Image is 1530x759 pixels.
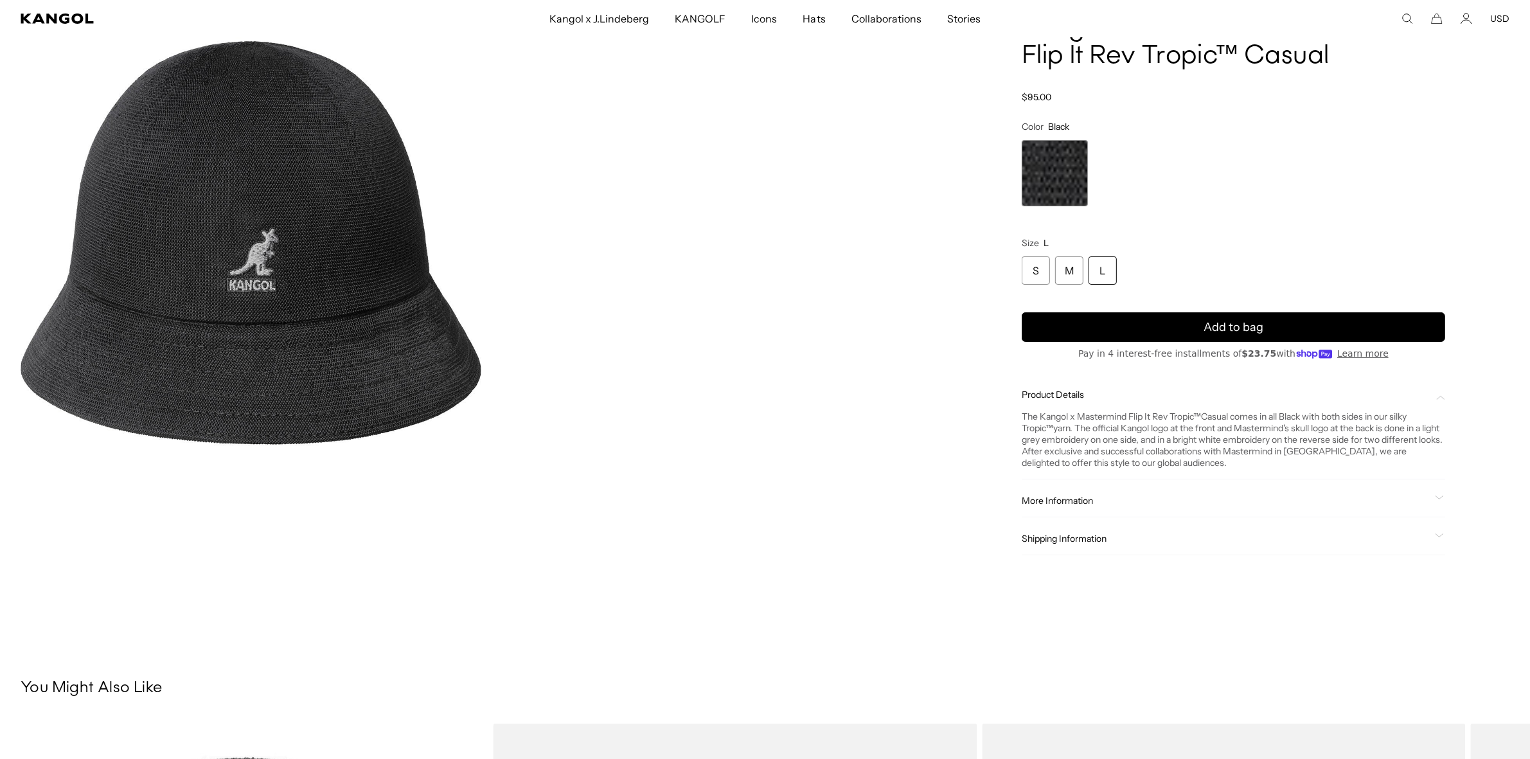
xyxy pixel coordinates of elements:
div: 1 of 1 [1022,140,1088,206]
span: L [1044,237,1049,249]
span: ™ [1045,422,1053,434]
div: L [1089,256,1117,285]
button: USD [1490,13,1509,24]
span: Product Details [1022,389,1430,400]
label: Black [1022,140,1088,206]
div: M [1055,256,1083,285]
div: S [1022,256,1050,285]
a: Account [1461,13,1472,24]
h3: You Might Also Like [21,679,1509,698]
button: Add to bag [1022,312,1445,342]
div: The Kangol x Mastermind Flip It Rev Tropic Casual comes in all Black with both sides in our silky... [1022,411,1445,469]
span: Add to bag [1204,319,1263,336]
span: Size [1022,237,1039,249]
summary: Search here [1401,13,1413,24]
button: Cart [1431,13,1443,24]
span: Black [1048,121,1069,132]
span: Color [1022,121,1044,132]
span: Shipping Information [1022,533,1430,544]
span: ™ [1193,411,1201,422]
h1: Kangol x MASTERMIND WORLD Flip It Rev Tropic™ Casual [1022,14,1445,71]
span: $95.00 [1022,91,1051,103]
a: Kangol [21,13,364,24]
span: More Information [1022,495,1430,506]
